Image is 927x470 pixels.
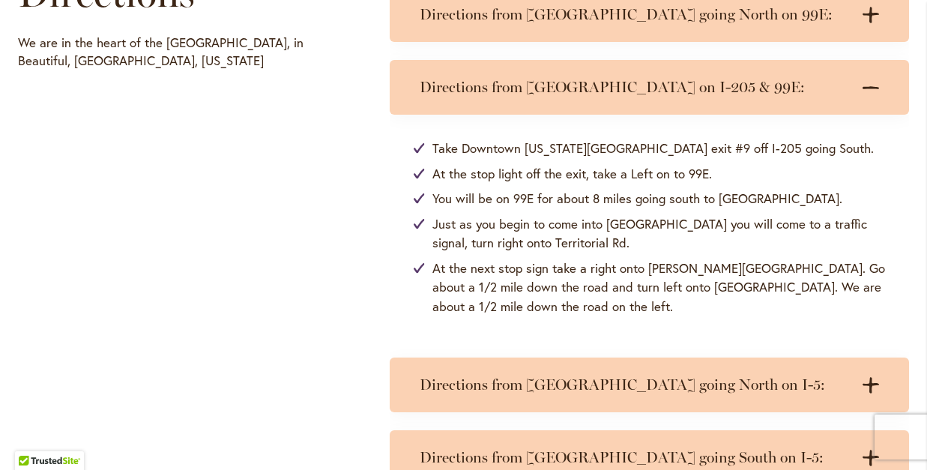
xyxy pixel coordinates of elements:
summary: Directions from [GEOGRAPHIC_DATA] on I-205 & 99E: [390,60,909,115]
span: At the stop light off the exit, take a Left on to 99E. [432,164,712,184]
h3: Directions from [GEOGRAPHIC_DATA] going North on 99E: [420,5,849,24]
summary: Directions from [GEOGRAPHIC_DATA] going North on I-5: [390,358,909,412]
h3: Directions from [GEOGRAPHIC_DATA] going North on I-5: [420,376,849,394]
p: We are in the heart of the [GEOGRAPHIC_DATA], in Beautiful, [GEOGRAPHIC_DATA], [US_STATE] [18,34,346,70]
span: Just as you begin to come into [GEOGRAPHIC_DATA] you will come to a traffic signal, turn right on... [432,214,885,253]
span: At the next stop sign take a right onto [PERSON_NAME][GEOGRAPHIC_DATA]. Go about a 1/2 mile down ... [432,259,885,316]
span: You will be on 99E for about 8 miles going south to [GEOGRAPHIC_DATA]. [432,189,842,208]
h3: Directions from [GEOGRAPHIC_DATA] on I-205 & 99E: [420,78,849,97]
iframe: Directions to Swan Island Dahlias [18,77,346,340]
span: Take Downtown [US_STATE][GEOGRAPHIC_DATA] exit #9 off I-205 going South. [432,139,874,158]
